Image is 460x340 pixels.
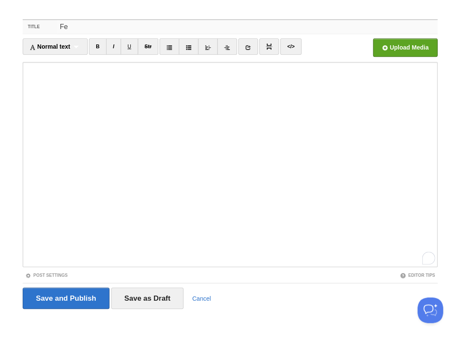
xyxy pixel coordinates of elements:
[25,273,68,277] a: Post Settings
[266,44,272,50] img: pagebreak-icon.png
[280,38,301,55] a: </>
[400,273,435,277] a: Editor Tips
[417,297,443,323] iframe: Help Scout Beacon - Open
[29,43,70,50] span: Normal text
[121,38,138,55] a: U
[106,38,121,55] a: I
[23,287,109,309] input: Save and Publish
[144,44,152,50] del: Str
[138,38,159,55] a: Str
[23,20,57,34] label: Title
[111,287,184,309] input: Save as Draft
[192,295,211,302] a: Cancel
[89,38,106,55] a: B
